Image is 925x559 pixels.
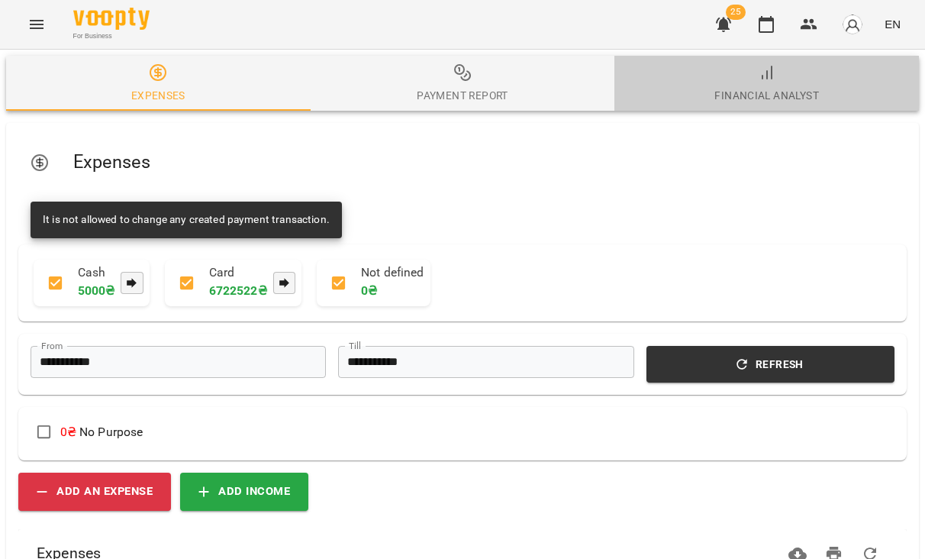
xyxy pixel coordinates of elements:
[60,425,143,439] span: No Purpose
[885,16,901,32] span: EN
[417,86,508,105] div: Payment Report
[726,5,746,20] span: 25
[209,266,267,280] p: Card
[43,206,330,234] div: It is not allowed to change any created payment transaction.
[73,8,150,30] img: Voopty Logo
[73,31,150,41] span: For Business
[180,473,308,511] button: Add Income
[646,346,894,383] button: Refresh
[361,282,424,300] p: 0 ₴
[361,266,424,280] p: Not defined
[18,473,171,511] button: Add an Expense
[198,482,290,502] span: Add Income
[60,425,76,439] span: 0 ₴
[714,86,819,105] div: Financial Analyst
[656,355,885,373] span: Refresh
[73,150,894,174] h5: Expenses
[78,282,115,300] p: 5000 ₴
[18,6,55,43] button: Menu
[78,266,115,280] p: Cash
[37,482,153,502] span: Add an Expense
[878,10,907,38] button: EN
[209,282,267,300] p: 6722522 ₴
[131,86,185,105] div: Expenses
[842,14,863,35] img: avatar_s.png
